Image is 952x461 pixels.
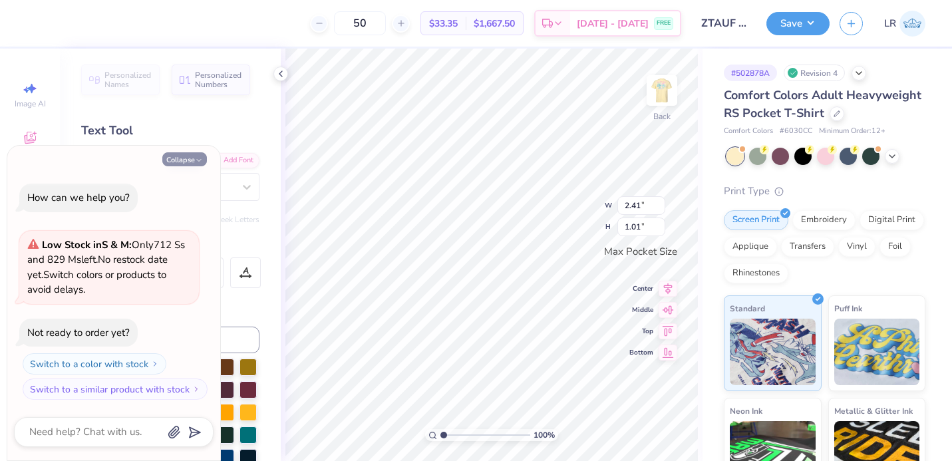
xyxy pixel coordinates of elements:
span: [DATE] - [DATE] [577,17,649,31]
div: Text Tool [81,122,259,140]
div: Foil [879,237,911,257]
span: Standard [730,301,765,315]
span: Puff Ink [834,301,862,315]
input: Untitled Design [691,10,756,37]
div: How can we help you? [27,191,130,204]
span: Top [629,327,653,336]
div: Applique [724,237,777,257]
span: Minimum Order: 12 + [819,126,885,137]
div: Not ready to order yet? [27,326,130,339]
span: Metallic & Glitter Ink [834,404,913,418]
a: LR [884,11,925,37]
strong: Low Stock in S & M : [42,238,132,251]
div: Revision 4 [784,65,845,81]
div: Screen Print [724,210,788,230]
div: Transfers [781,237,834,257]
span: LR [884,16,896,31]
img: Switch to a similar product with stock [192,385,200,393]
img: Puff Ink [834,319,920,385]
span: $33.35 [429,17,458,31]
div: Embroidery [792,210,856,230]
button: Save [766,12,830,35]
div: Add Font [207,153,259,168]
span: Neon Ink [730,404,762,418]
div: Print Type [724,184,925,199]
input: – – [334,11,386,35]
div: Rhinestones [724,263,788,283]
button: Switch to a similar product with stock [23,379,208,400]
span: No restock date yet. [27,253,168,281]
button: Switch to a color with stock [23,353,166,375]
span: # 6030CC [780,126,812,137]
span: Only 712 Ss and 829 Ms left. Switch colors or products to avoid delays. [27,238,185,297]
span: Personalized Numbers [195,71,242,89]
img: Switch to a color with stock [151,360,159,368]
span: Comfort Colors Adult Heavyweight RS Pocket T-Shirt [724,87,921,121]
span: Center [629,284,653,293]
span: Bottom [629,348,653,357]
span: 100 % [534,429,555,441]
img: Standard [730,319,816,385]
img: Back [649,77,675,104]
span: Image AI [15,98,46,109]
button: Collapse [162,152,207,166]
span: FREE [657,19,671,28]
div: Digital Print [860,210,924,230]
img: Lyndsey Roth [899,11,925,37]
div: Back [653,110,671,122]
span: Comfort Colors [724,126,773,137]
div: # 502878A [724,65,777,81]
div: Vinyl [838,237,875,257]
span: Middle [629,305,653,315]
span: $1,667.50 [474,17,515,31]
span: Personalized Names [104,71,152,89]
